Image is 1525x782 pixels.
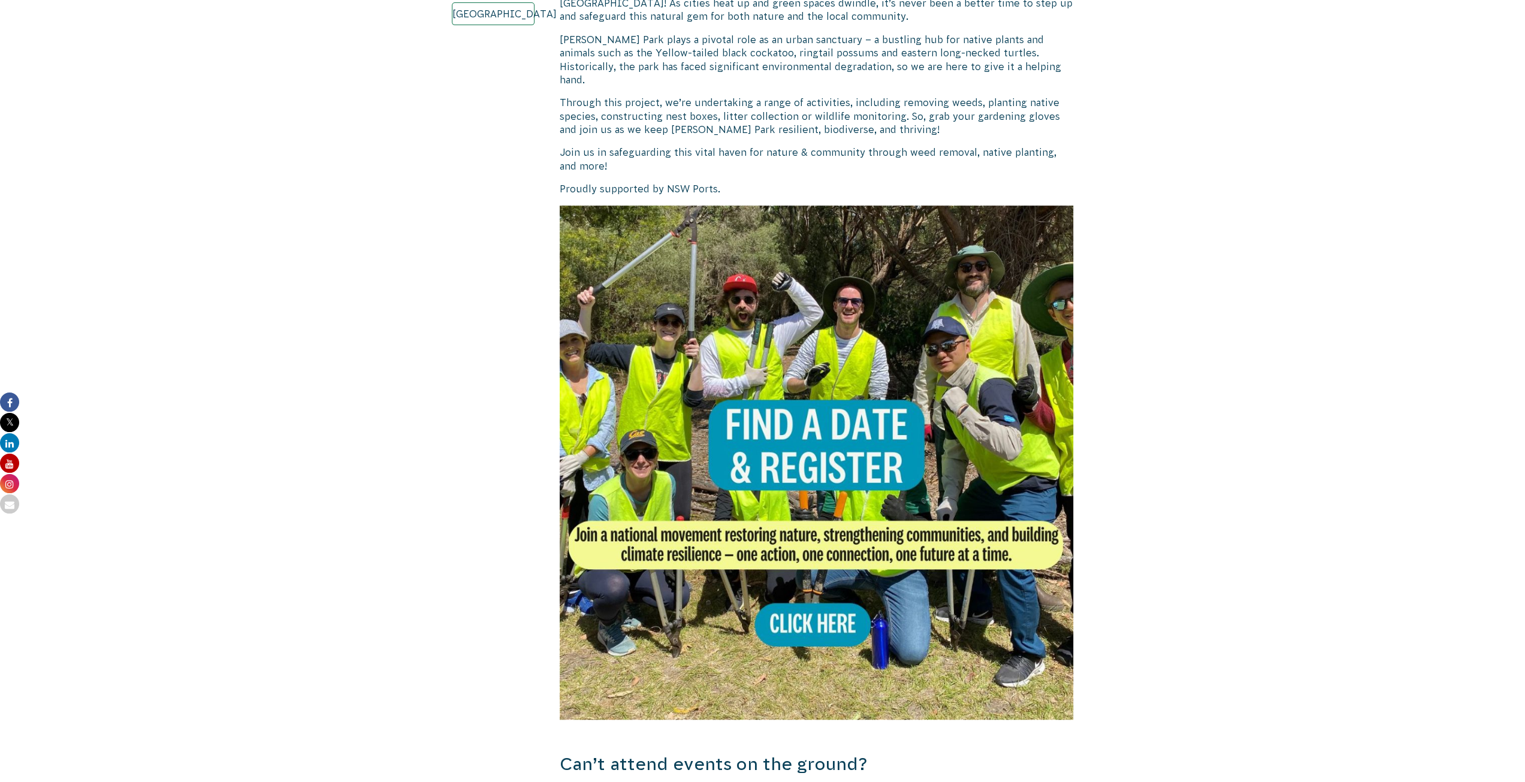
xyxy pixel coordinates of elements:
[560,33,1074,87] p: [PERSON_NAME] Park plays a pivotal role as an urban sanctuary – a bustling hub for native plants ...
[452,2,534,25] a: [GEOGRAPHIC_DATA]
[560,182,1074,195] p: Proudly supported by NSW Ports.
[560,96,1074,136] p: Through this project, we’re undertaking a range of activities, including removing weeds, planting...
[560,752,1074,777] h3: Can’t attend events on the ground?
[560,146,1074,173] p: Join us in safeguarding this vital haven for nature & community through weed removal, native plan...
